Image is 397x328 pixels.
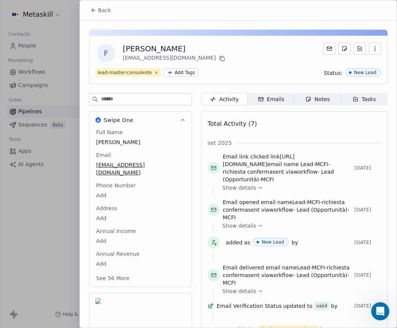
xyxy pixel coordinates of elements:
[15,12,30,27] img: Profile image for Siddarth
[95,151,113,159] span: Email
[283,302,313,310] span: updated to
[95,227,138,235] span: Annual Income
[15,67,137,80] p: How can we help?
[98,6,111,14] span: Back
[96,237,185,245] span: Add
[223,154,269,160] span: Email link clicked
[164,68,198,77] button: Add Tags
[371,302,389,320] iframe: Intercom live chat
[354,272,381,278] span: [DATE]
[354,70,376,75] div: New Lead
[223,199,259,205] span: Email opened
[96,260,185,268] span: Add
[353,95,376,103] div: Tasks
[98,69,152,76] div: lead-master-consulente
[95,128,124,136] span: Full Name
[15,54,137,67] p: Hi [PERSON_NAME]
[223,153,351,183] span: link email name sent via workflow -
[95,117,101,123] img: Swipe One
[223,264,351,287] span: email name sent via workflow -
[63,256,89,261] span: Messages
[222,287,256,295] span: Show details
[96,192,185,199] span: Add
[96,161,185,176] span: [EMAIL_ADDRESS][DOMAIN_NAME]
[95,204,119,212] span: Address
[51,237,101,268] button: Messages
[262,239,284,245] div: New Lead
[17,256,34,261] span: Home
[354,239,381,246] span: [DATE]
[97,44,115,62] span: F
[222,222,376,230] a: Show details
[95,182,137,189] span: Phone Number
[96,214,185,222] span: Add
[316,302,327,310] div: valid
[324,69,343,77] span: Status:
[354,165,381,171] span: [DATE]
[104,116,133,124] span: Swipe One
[8,89,145,110] div: Send us a message
[30,12,45,27] img: Profile image for Harinder
[121,256,133,261] span: Help
[305,95,330,103] div: Notes
[123,43,227,54] div: [PERSON_NAME]
[131,12,145,26] div: Close
[92,271,134,285] button: See 56 More
[102,237,152,268] button: Help
[96,138,185,146] span: [PERSON_NAME]
[95,250,141,258] span: Annual Revenue
[208,139,232,147] span: set 2025
[222,184,256,192] span: Show details
[16,96,127,104] div: Send us a message
[223,265,264,271] span: Email delivered
[123,54,227,63] div: [EMAIL_ADDRESS][DOMAIN_NAME]
[226,239,250,246] span: added as
[222,287,376,295] a: Show details
[86,3,116,17] button: Back
[89,128,192,287] div: Swipe OneSwipe One
[331,302,337,310] span: by
[354,303,381,309] span: [DATE]
[258,95,284,103] div: Emails
[222,184,376,192] a: Show details
[208,120,257,127] span: Total Activity (7)
[222,222,256,230] span: Show details
[44,12,59,27] img: Profile image for Mrinal
[89,112,192,128] button: Swipe OneSwipe One
[292,239,298,246] span: by
[354,207,381,213] span: [DATE]
[217,302,282,310] span: Email Verification Status
[223,198,351,221] span: email name sent via workflow -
